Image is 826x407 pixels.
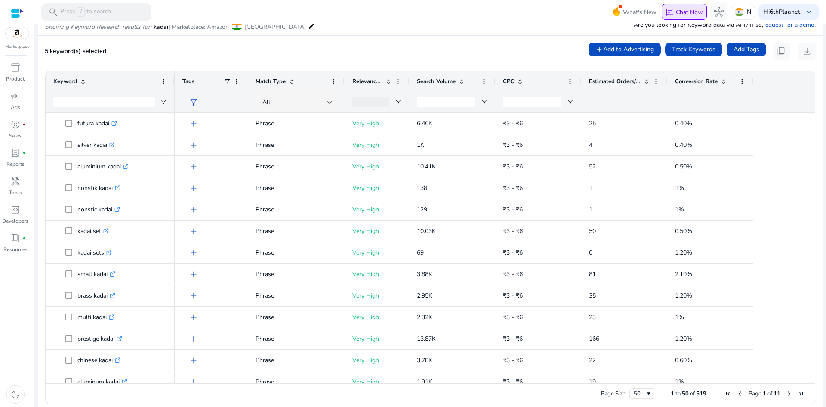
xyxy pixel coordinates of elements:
span: 2.32K [417,313,432,321]
button: Open Filter Menu [481,99,487,106]
span: fiber_manual_record [22,123,26,126]
p: Phrase [256,244,337,261]
p: Product [6,75,25,83]
span: fiber_manual_record [22,236,26,240]
b: 6thPlaanet [770,8,800,16]
span: ₹3 - ₹6 [503,162,523,171]
span: / [77,7,85,17]
span: Page [749,390,761,398]
p: aluminium kadai [77,158,129,175]
p: Tools [9,189,22,196]
span: ₹3 - ₹6 [503,335,523,343]
span: of [690,390,695,398]
span: 0.40% [675,141,692,149]
span: keyboard_arrow_down [804,7,814,17]
span: ₹3 - ₹6 [503,378,523,386]
span: 1 [589,205,592,214]
p: small kadai [77,265,115,283]
span: Add Tags [734,45,759,54]
p: Very High [352,201,401,218]
span: to [675,390,681,398]
span: 4 [589,141,592,149]
mat-icon: add [595,46,603,53]
p: Marketplace [5,43,29,50]
button: hub [710,3,727,21]
span: add [188,334,199,344]
p: Developers [2,217,28,225]
p: IN [745,4,751,19]
span: 1 [671,390,674,398]
span: Keyword [53,78,77,85]
span: 1% [675,184,684,192]
p: multi kadai [77,308,114,326]
p: Phrase [256,179,337,197]
p: Phrase [256,222,337,240]
p: Phrase [256,330,337,348]
div: Last Page [798,390,804,397]
p: Resources [3,245,28,253]
span: download [802,46,812,56]
button: Open Filter Menu [160,99,167,106]
span: 11 [774,390,780,398]
span: 10.03K [417,227,436,235]
button: content_copy [773,43,790,60]
p: Phrase [256,115,337,132]
span: search [48,7,59,17]
span: Relevance Score [352,78,382,85]
p: Phrase [256,136,337,154]
span: 1.20% [675,249,692,257]
span: 138 [417,184,427,192]
p: Phrase [256,287,337,304]
span: ₹3 - ₹6 [503,292,523,300]
span: 0.50% [675,162,692,171]
p: chinese kadai [77,351,120,369]
span: Estimated Orders/Month [589,78,641,85]
span: add [188,226,199,236]
p: Phrase [256,265,337,283]
span: add [188,312,199,323]
button: Open Filter Menu [567,99,573,106]
span: ₹3 - ₹6 [503,249,523,257]
span: 50 [682,390,689,398]
span: add [188,291,199,301]
span: CPC [503,78,514,85]
span: 81 [589,270,596,278]
span: 1 [589,184,592,192]
span: 2.95K [417,292,432,300]
img: amazon.svg [6,27,29,40]
input: Keyword Filter Input [53,97,155,107]
span: donut_small [10,119,21,130]
p: Phrase [256,201,337,218]
span: chat [666,8,674,17]
span: add [188,162,199,172]
span: 3.88K [417,270,432,278]
span: ₹3 - ₹6 [503,227,523,235]
button: Add Tags [727,43,766,56]
button: Add to Advertising [589,43,661,56]
p: brass kadai [77,287,115,304]
button: Track Keywords [665,43,722,56]
p: prestige kadai [77,330,122,348]
span: Conversion Rate [675,78,718,85]
p: Phrase [256,351,337,369]
p: kadai sets [77,244,112,261]
span: 0.60% [675,356,692,364]
span: content_copy [776,46,786,56]
p: Very High [352,222,401,240]
p: kadai set [77,222,109,240]
p: Phrase [256,373,337,391]
span: 35 [589,292,596,300]
span: 6.46K [417,119,432,127]
span: ₹3 - ₹6 [503,313,523,321]
span: 129 [417,205,427,214]
span: All [262,98,270,106]
p: Very High [352,136,401,154]
span: add [188,269,199,280]
span: add [188,183,199,193]
span: 69 [417,249,424,257]
span: 1.91K [417,378,432,386]
span: inventory_2 [10,62,21,73]
span: hub [714,7,724,17]
span: Tags [182,78,194,85]
span: add [188,377,199,387]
